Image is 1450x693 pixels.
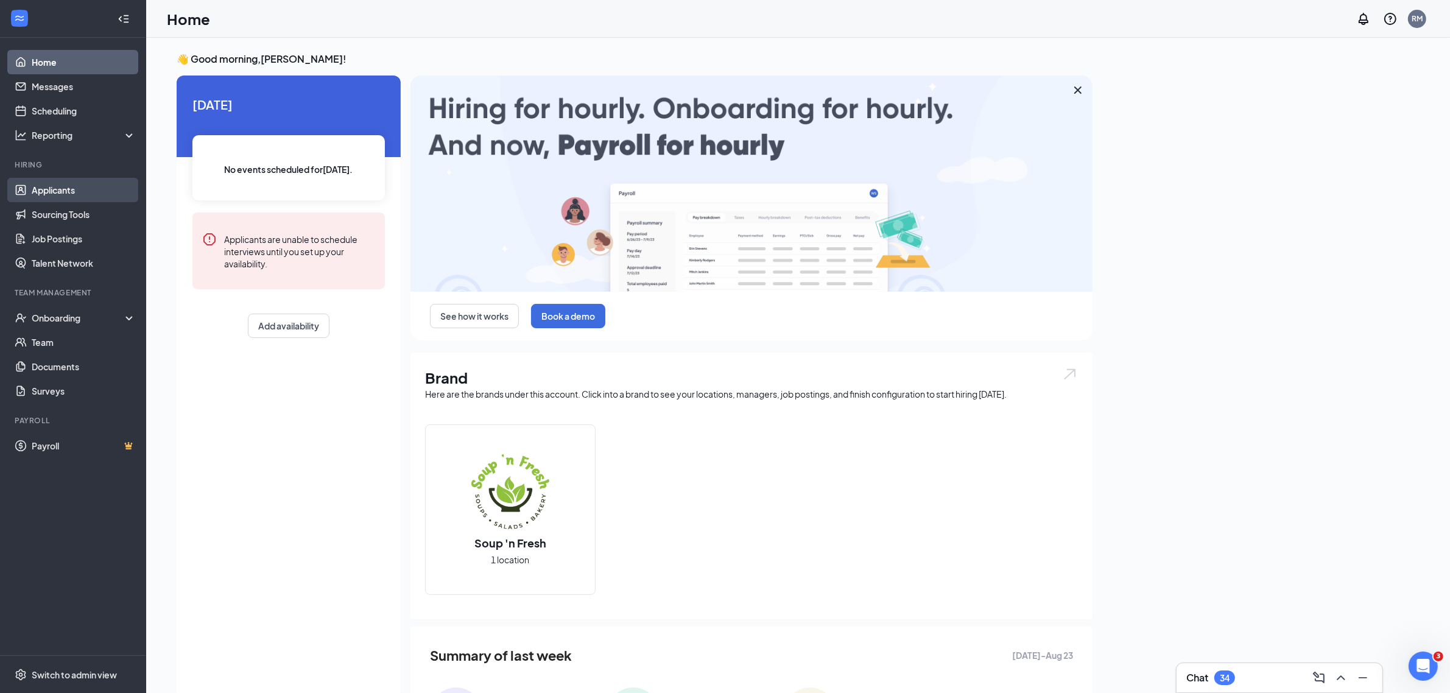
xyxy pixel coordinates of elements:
[1309,668,1329,688] button: ComposeMessage
[1434,652,1443,661] span: 3
[13,12,26,24] svg: WorkstreamLogo
[15,312,27,324] svg: UserCheck
[1012,649,1073,662] span: [DATE] - Aug 23
[32,99,136,123] a: Scheduling
[177,52,1093,66] h3: 👋 Good morning, [PERSON_NAME] !
[32,129,136,141] div: Reporting
[15,129,27,141] svg: Analysis
[32,312,125,324] div: Onboarding
[32,74,136,99] a: Messages
[192,95,385,114] span: [DATE]
[1409,652,1438,681] iframe: Intercom live chat
[32,434,136,458] a: PayrollCrown
[225,163,353,176] span: No events scheduled for [DATE] .
[15,669,27,681] svg: Settings
[15,160,133,170] div: Hiring
[167,9,210,29] h1: Home
[1334,670,1348,685] svg: ChevronUp
[32,202,136,227] a: Sourcing Tools
[1312,670,1326,685] svg: ComposeMessage
[118,13,130,25] svg: Collapse
[224,232,375,270] div: Applicants are unable to schedule interviews until you set up your availability.
[491,553,530,566] span: 1 location
[1353,668,1373,688] button: Minimize
[32,354,136,379] a: Documents
[425,367,1078,388] h1: Brand
[1412,13,1423,24] div: RM
[1071,83,1085,97] svg: Cross
[15,287,133,298] div: Team Management
[1356,12,1371,26] svg: Notifications
[32,178,136,202] a: Applicants
[32,379,136,403] a: Surveys
[32,227,136,251] a: Job Postings
[531,304,605,328] button: Book a demo
[410,76,1093,292] img: payroll-large.gif
[248,314,329,338] button: Add availability
[471,452,549,530] img: Soup 'n Fresh
[425,388,1078,400] div: Here are the brands under this account. Click into a brand to see your locations, managers, job p...
[1062,367,1078,381] img: open.6027fd2a22e1237b5b06.svg
[1186,671,1208,684] h3: Chat
[32,330,136,354] a: Team
[1331,668,1351,688] button: ChevronUp
[1220,673,1230,683] div: 34
[430,645,572,666] span: Summary of last week
[32,669,117,681] div: Switch to admin view
[430,304,519,328] button: See how it works
[1383,12,1398,26] svg: QuestionInfo
[32,251,136,275] a: Talent Network
[15,415,133,426] div: Payroll
[202,232,217,247] svg: Error
[462,535,558,551] h2: Soup 'n Fresh
[1356,670,1370,685] svg: Minimize
[32,50,136,74] a: Home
